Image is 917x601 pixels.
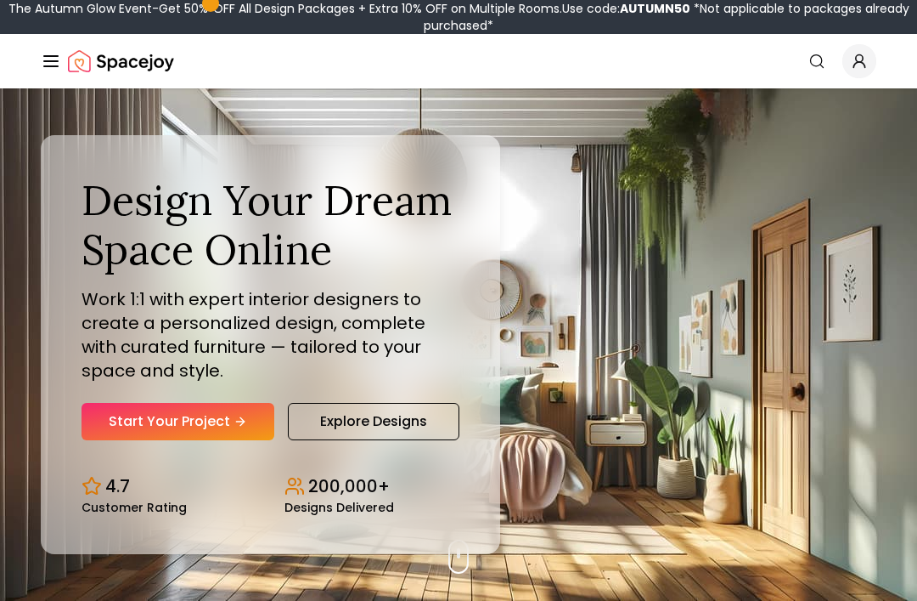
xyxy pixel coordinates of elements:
[82,403,274,440] a: Start Your Project
[41,34,876,88] nav: Global
[308,474,390,498] p: 200,000+
[284,502,394,513] small: Designs Delivered
[82,461,459,513] div: Design stats
[68,44,174,78] img: Spacejoy Logo
[105,474,130,498] p: 4.7
[82,287,459,383] p: Work 1:1 with expert interior designers to create a personalized design, complete with curated fu...
[82,176,459,274] h1: Design Your Dream Space Online
[288,403,459,440] a: Explore Designs
[68,44,174,78] a: Spacejoy
[82,502,187,513] small: Customer Rating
